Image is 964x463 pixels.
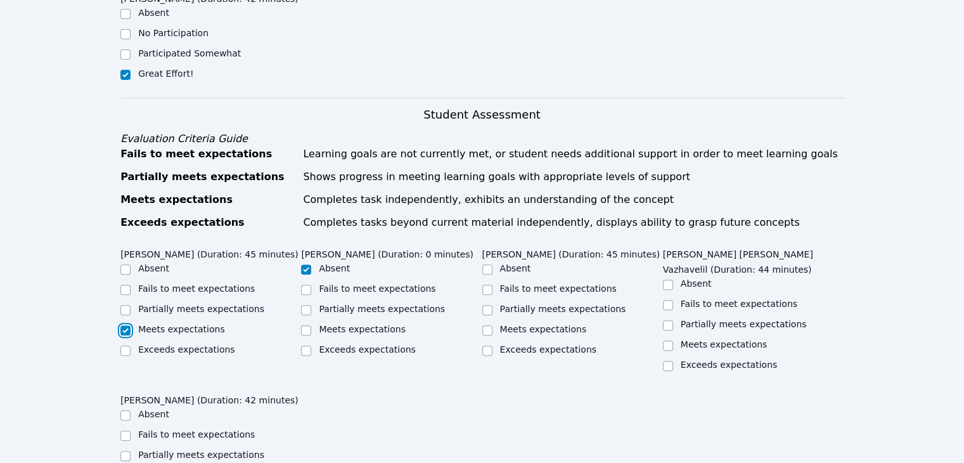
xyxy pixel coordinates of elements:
label: Fails to meet expectations [681,299,797,309]
label: Great Effort! [138,68,193,79]
legend: [PERSON_NAME] (Duration: 42 minutes) [120,389,299,408]
div: Completes tasks beyond current material independently, displays ability to grasp future concepts [303,215,844,230]
div: Learning goals are not currently met, or student needs additional support in order to meet learni... [303,147,844,162]
label: Absent [681,278,712,289]
label: Meets expectations [500,324,587,334]
label: Exceeds expectations [500,344,596,355]
legend: [PERSON_NAME] [PERSON_NAME] Vazhavelil (Duration: 44 minutes) [663,243,844,277]
div: Completes task independently, exhibits an understanding of the concept [303,192,844,207]
legend: [PERSON_NAME] (Duration: 45 minutes) [482,243,660,262]
div: Meets expectations [120,192,295,207]
label: Absent [138,409,169,419]
label: No Participation [138,28,209,38]
label: Exceeds expectations [319,344,415,355]
label: Absent [138,263,169,273]
legend: [PERSON_NAME] (Duration: 45 minutes) [120,243,299,262]
label: Absent [319,263,350,273]
label: Partially meets expectations [138,304,264,314]
label: Fails to meet expectations [138,284,255,294]
label: Fails to meet expectations [138,429,255,440]
label: Exceeds expectations [138,344,235,355]
div: Fails to meet expectations [120,147,295,162]
label: Partially meets expectations [319,304,445,314]
div: Exceeds expectations [120,215,295,230]
label: Partially meets expectations [138,450,264,460]
label: Fails to meet expectations [319,284,435,294]
div: Partially meets expectations [120,169,295,185]
label: Exceeds expectations [681,360,777,370]
label: Partially meets expectations [500,304,626,314]
label: Partially meets expectations [681,319,807,329]
label: Absent [138,8,169,18]
label: Meets expectations [319,324,406,334]
div: Evaluation Criteria Guide [120,131,844,147]
label: Participated Somewhat [138,48,241,58]
legend: [PERSON_NAME] (Duration: 0 minutes) [301,243,473,262]
div: Shows progress in meeting learning goals with appropriate levels of support [303,169,844,185]
label: Meets expectations [138,324,225,334]
label: Meets expectations [681,339,768,349]
label: Absent [500,263,531,273]
label: Fails to meet expectations [500,284,617,294]
h3: Student Assessment [120,106,844,124]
